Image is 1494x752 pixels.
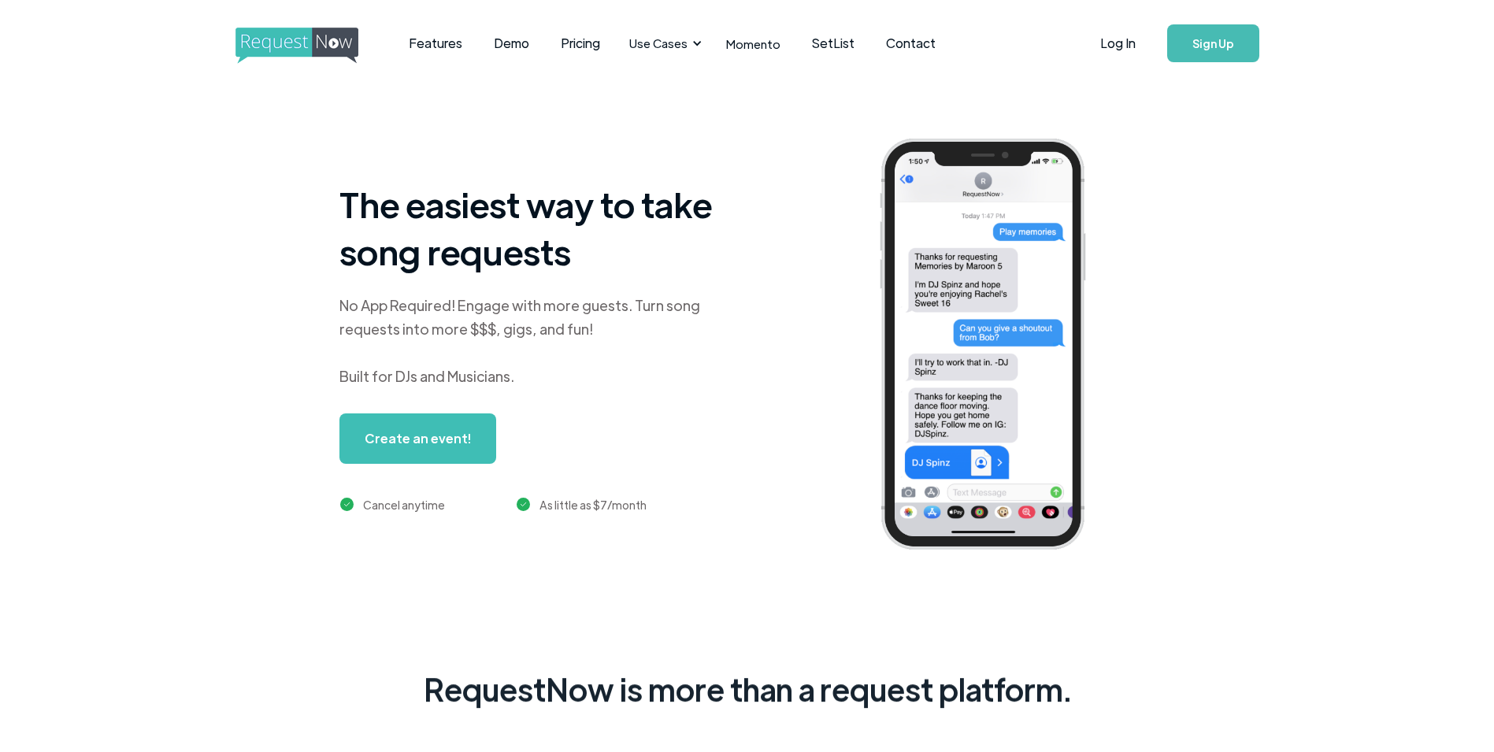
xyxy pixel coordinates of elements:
div: Use Cases [620,19,706,68]
div: Cancel anytime [363,495,445,514]
h1: The easiest way to take song requests [339,180,733,275]
a: Demo [478,19,545,68]
a: Sign Up [1167,24,1259,62]
div: Use Cases [629,35,688,52]
img: green checkmark [340,498,354,511]
a: Create an event! [339,413,496,464]
div: As little as $7/month [539,495,647,514]
a: Contact [870,19,951,68]
a: home [235,28,354,59]
img: green checkmark [517,498,530,511]
a: Log In [1084,16,1151,71]
a: Pricing [545,19,616,68]
a: Features [393,19,478,68]
img: iphone screenshot [862,128,1128,566]
div: No App Required! Engage with more guests. Turn song requests into more $$$, gigs, and fun! Built ... [339,294,733,388]
img: requestnow logo [235,28,387,64]
a: SetList [796,19,870,68]
a: Momento [710,20,796,67]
